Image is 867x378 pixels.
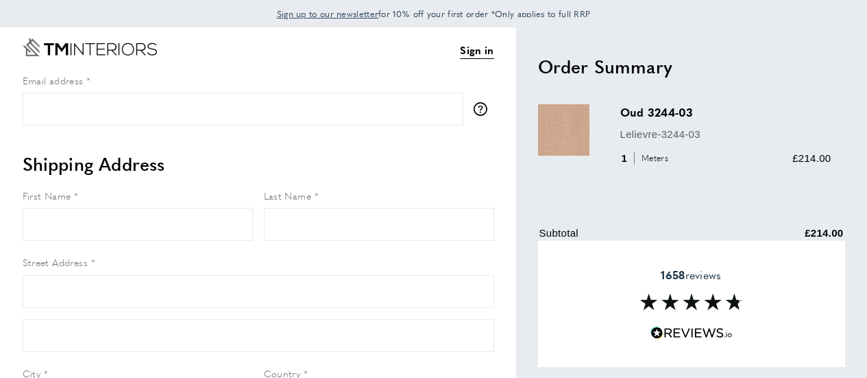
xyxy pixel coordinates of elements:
span: Street Address [23,255,88,269]
div: 1 [620,150,673,167]
span: First Name [23,189,71,202]
img: Reviews section [640,294,743,310]
span: Last Name [264,189,312,202]
span: for 10% off your first order *Only applies to full RRP [277,8,591,20]
img: Reviews.io 5 stars [650,327,733,340]
img: Oud 3244-03 [538,104,589,156]
span: Meters [634,152,672,165]
button: More information [474,102,494,116]
a: Sign up to our newsletter [277,7,379,21]
a: Go to Home page [23,38,157,56]
a: Sign in [460,42,493,59]
strong: 1658 [661,267,685,283]
span: reviews [661,268,721,282]
p: Lelievre-3244-03 [620,126,831,143]
h3: Oud 3244-03 [620,104,831,120]
span: £214.00 [792,152,831,164]
span: Sign up to our newsletter [277,8,379,20]
span: Email address [23,73,84,87]
h2: Order Summary [538,54,845,79]
h2: Shipping Address [23,152,494,176]
td: £214.00 [724,225,844,252]
td: Subtotal [539,225,723,252]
